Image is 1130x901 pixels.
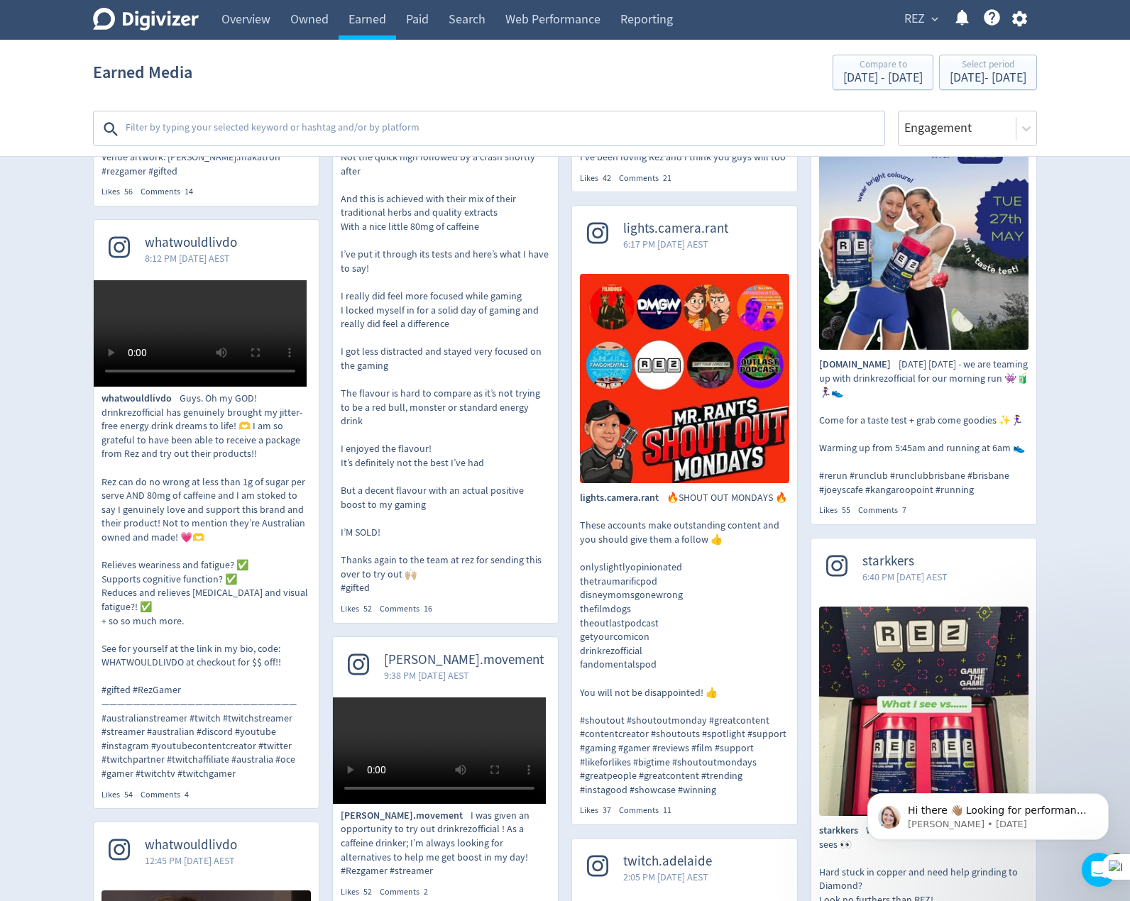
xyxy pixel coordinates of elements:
span: 9:38 PM [DATE] AEST [384,668,544,682]
div: Comments [619,805,679,817]
span: 37 [603,805,611,816]
span: 52 [363,603,372,614]
span: twitch.adelaide [623,853,712,870]
a: [DOMAIN_NAME]8:16 AM [DATE] AEST27th May Tuesday - we are teaming up with drinkrezofficial for ou... [811,21,1036,516]
iframe: Intercom notifications message [846,763,1130,863]
div: Likes [819,504,858,516]
span: whatwouldlivdo [145,837,237,853]
span: whatwouldlivdo [145,235,237,251]
span: 6:17 PM [DATE] AEST [623,237,728,251]
span: 8:12 PM [DATE] AEST [145,251,237,265]
p: Guys. Oh my GOD! drinkrezofficial has genuinely brought my jitter-free energy drink dreams to lif... [102,392,311,781]
div: Comments [380,603,440,615]
p: [DATE] [DATE] - we are teaming up with drinkrezofficial for our morning run 👾🧃🏃🏽‍♀️👟 Come for a t... [819,358,1028,497]
button: REZ [899,8,942,31]
span: 12:45 PM [DATE] AEST [145,853,237,868]
span: REZ [904,8,925,31]
div: [DATE] - [DATE] [950,72,1026,84]
span: 16 [424,603,432,614]
p: . drinkrezofficial is here! A couple of weeks ago the team sent me some of their crisp apple [PER... [341,39,550,595]
p: I was given an opportunity to try out drinkrezofficial ! As a caffeine drinker; I’m always lookin... [341,809,550,878]
div: Comments [619,172,679,184]
h1: Earned Media [93,50,192,95]
a: [PERSON_NAME].movement9:38 PM [DATE] AEST[PERSON_NAME].movementI was given an opportunity to try ... [333,637,558,898]
div: [DATE] - [DATE] [843,72,923,84]
span: lights.camera.rant [580,491,667,505]
div: Comments [141,186,201,198]
button: Select period[DATE]- [DATE] [939,55,1037,90]
img: What I see vs what drinkrezofficial sees 👀 Hard stuck in copper and need help grinding to Diamond... [819,607,1028,816]
a: whatwouldlivdo8:12 PM [DATE] AESTwhatwouldlivdoGuys. Oh my GOD! drinkrezofficial has genuinely br... [94,220,319,800]
div: Select period [950,60,1026,72]
span: 6:40 PM [DATE] AEST [862,570,948,584]
iframe: Intercom live chat [1082,853,1116,887]
span: starkkers [862,553,948,570]
div: Compare to [843,60,923,72]
span: 54 [124,789,133,800]
button: Compare to[DATE] - [DATE] [833,55,933,90]
div: Likes [341,603,380,615]
span: 2 [424,886,428,897]
div: Likes [580,172,619,184]
span: 55 [842,504,850,516]
span: 14 [185,186,193,197]
span: 11 [663,805,671,816]
span: expand_more [928,13,941,26]
div: Comments [141,789,197,801]
span: [DOMAIN_NAME] [819,358,899,372]
div: Comments [380,886,436,898]
div: Likes [102,186,141,198]
div: Likes [580,805,619,817]
span: 4 [185,789,189,800]
span: [PERSON_NAME].movement [384,652,544,668]
span: 1 [1111,853,1122,864]
img: 🔥SHOUT OUT MONDAYS 🔥 These accounts make outstanding content and you should give them a follow 👍 ... [580,274,789,483]
p: 🔥SHOUT OUT MONDAYS 🔥 These accounts make outstanding content and you should give them a follow 👍 ... [580,491,789,797]
span: lights.camera.rant [623,221,728,237]
span: 2:05 PM [DATE] AEST [623,870,712,884]
a: lights.camera.rant6:17 PM [DATE] AEST🔥SHOUT OUT MONDAYS 🔥 These accounts make outstanding content... [572,206,797,817]
span: 42 [603,172,611,184]
span: whatwouldlivdo [102,392,180,406]
div: Comments [858,504,914,516]
span: 21 [663,172,671,184]
span: 7 [902,504,906,516]
img: 27th May Tuesday - we are teaming up with drinkrezofficial for our morning run 👾🧃🏃🏽‍♀️👟 Come for ... [819,89,1028,350]
span: 56 [124,186,133,197]
div: Likes [341,886,380,898]
span: starkkers [819,824,866,838]
span: [PERSON_NAME].movement [341,809,471,823]
div: Likes [102,789,141,801]
span: 52 [363,886,372,897]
